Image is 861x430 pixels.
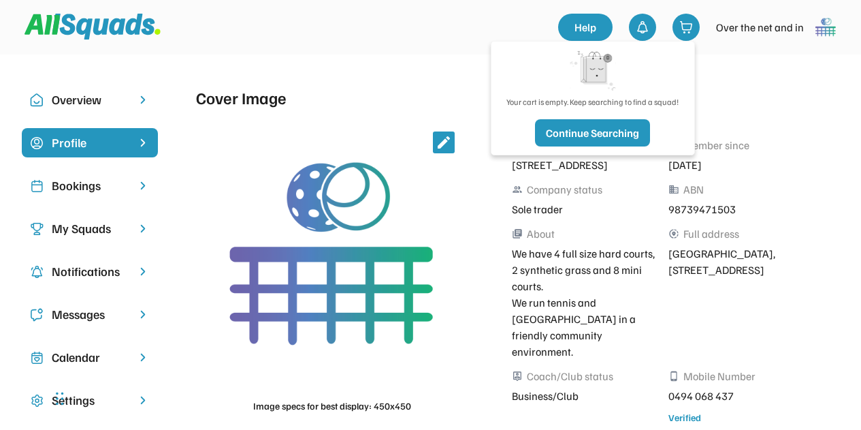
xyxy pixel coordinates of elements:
div: Sole trader [512,201,660,217]
div: Messages [52,305,128,324]
img: shopping-cart-01%20%281%29.svg [679,20,693,34]
div: Image specs for best display: 450x450 [253,399,411,413]
div: Over the net and in [716,19,804,35]
div: Bookings [52,176,128,195]
div: Full address [683,226,739,242]
div: My Squads [52,219,128,238]
button: phone_android [668,371,679,382]
img: chevron-right.svg [136,265,150,278]
img: chevron-right%20copy%203.svg [136,136,150,149]
button: share_location [668,228,679,239]
button: business [668,184,679,195]
img: bell-03%20%281%29.svg [636,20,649,34]
div: Cover Image [196,85,287,110]
div: Profile [52,134,128,152]
div: Verified [668,410,701,425]
div: ABN [683,181,704,198]
div: Notifications [52,262,128,281]
div: Company status [527,181,602,198]
a: Help [558,14,613,41]
img: Icon%20copy%202.svg [30,179,44,193]
div: [GEOGRAPHIC_DATA], [STREET_ADDRESS] [668,245,817,278]
img: chevron-right.svg [136,351,150,364]
div: Member since [683,137,749,153]
div: [DATE] [668,157,817,173]
div: 98739471503 [668,201,817,217]
img: 1000005499.png [812,14,839,41]
img: Icon%20copy%205.svg [30,308,44,322]
button: library_books [512,228,523,239]
div: 0494 068 437 [668,388,817,404]
img: Squad%20Logo.svg [25,14,161,40]
div: Mobile Number [683,368,756,384]
img: Icon%20copy%207.svg [30,351,44,365]
img: Icon%20copy%204.svg [30,265,44,279]
img: Empty%20Cart.svg [552,50,634,91]
div: We have 4 full size hard courts, 2 synthetic grass and 8 mini courts. We run tennis and [GEOGRAPH... [512,245,660,360]
img: chevron-right.svg [136,93,150,106]
img: Icon%20copy%2010.svg [30,93,44,107]
img: Icon%20copy%2015.svg [30,136,44,150]
img: chevron-right.svg [136,179,150,192]
button: person_pin [512,371,523,382]
div: [STREET_ADDRESS] [512,157,660,173]
div: Overview [52,91,128,109]
div: Calendar [52,348,128,367]
div: Your cart is empty. Keep searching to find a squad! [506,96,679,108]
img: chevron-right.svg [136,394,150,407]
div: Settings [52,391,128,410]
img: chevron-right.svg [136,222,150,235]
button: Continue Searching [535,119,650,147]
div: Business/Club [512,388,660,404]
div: About [527,226,555,242]
div: Coach/Club status [527,368,613,384]
button: people [512,184,523,195]
img: Icon%20copy%203.svg [30,222,44,236]
img: chevron-right.svg [136,308,150,321]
